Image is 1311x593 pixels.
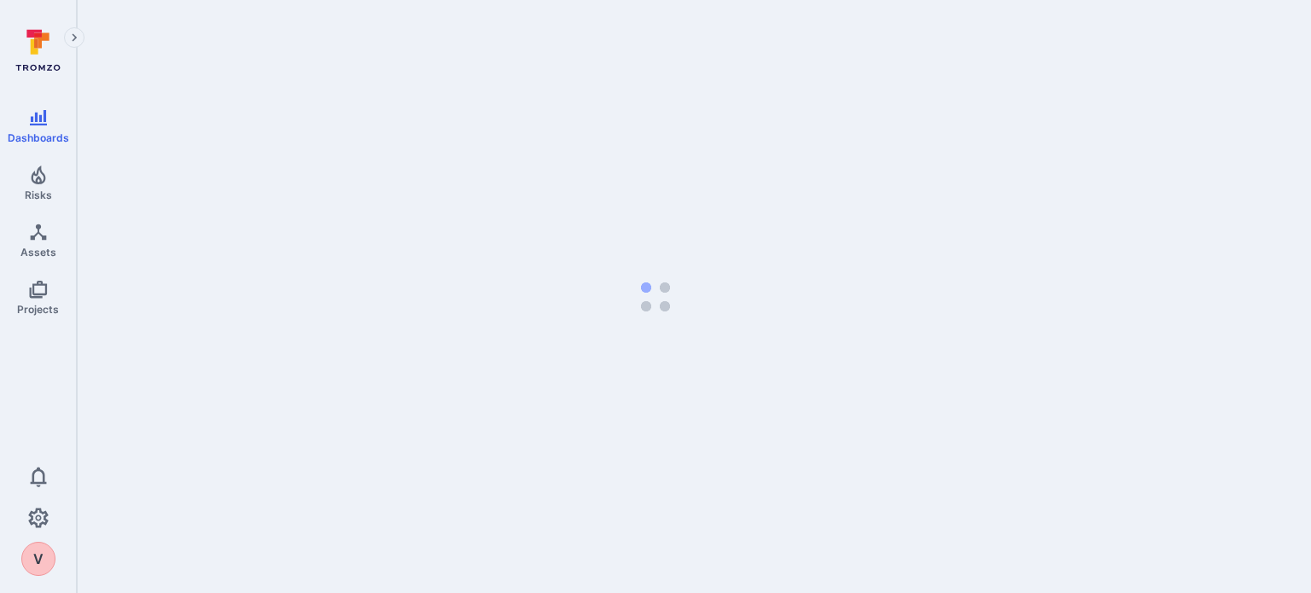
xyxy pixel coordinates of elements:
[21,542,55,576] div: valentina.popatanasovic@snowsoftware.com
[17,303,59,316] span: Projects
[20,246,56,259] span: Assets
[21,542,55,576] button: V
[25,189,52,201] span: Risks
[68,31,80,45] i: Expand navigation menu
[64,27,84,48] button: Expand navigation menu
[8,131,69,144] span: Dashboards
